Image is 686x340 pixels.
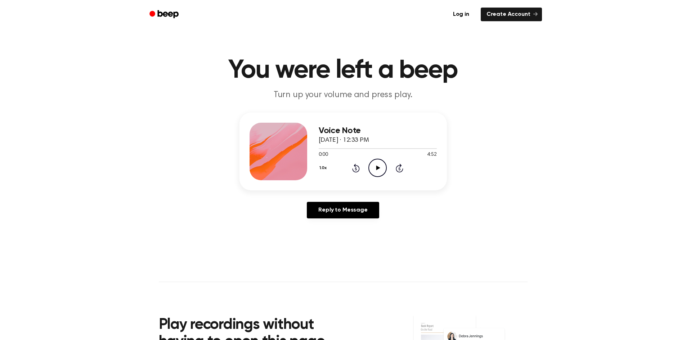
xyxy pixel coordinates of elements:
p: Turn up your volume and press play. [205,89,481,101]
span: 4:52 [427,151,436,159]
a: Log in [446,6,476,23]
button: 1.0x [319,162,329,174]
span: [DATE] · 12:33 PM [319,137,369,144]
h1: You were left a beep [159,58,528,83]
a: Beep [144,8,185,22]
h3: Voice Note [319,126,437,136]
a: Reply to Message [307,202,379,218]
a: Create Account [481,8,542,21]
span: 0:00 [319,151,328,159]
